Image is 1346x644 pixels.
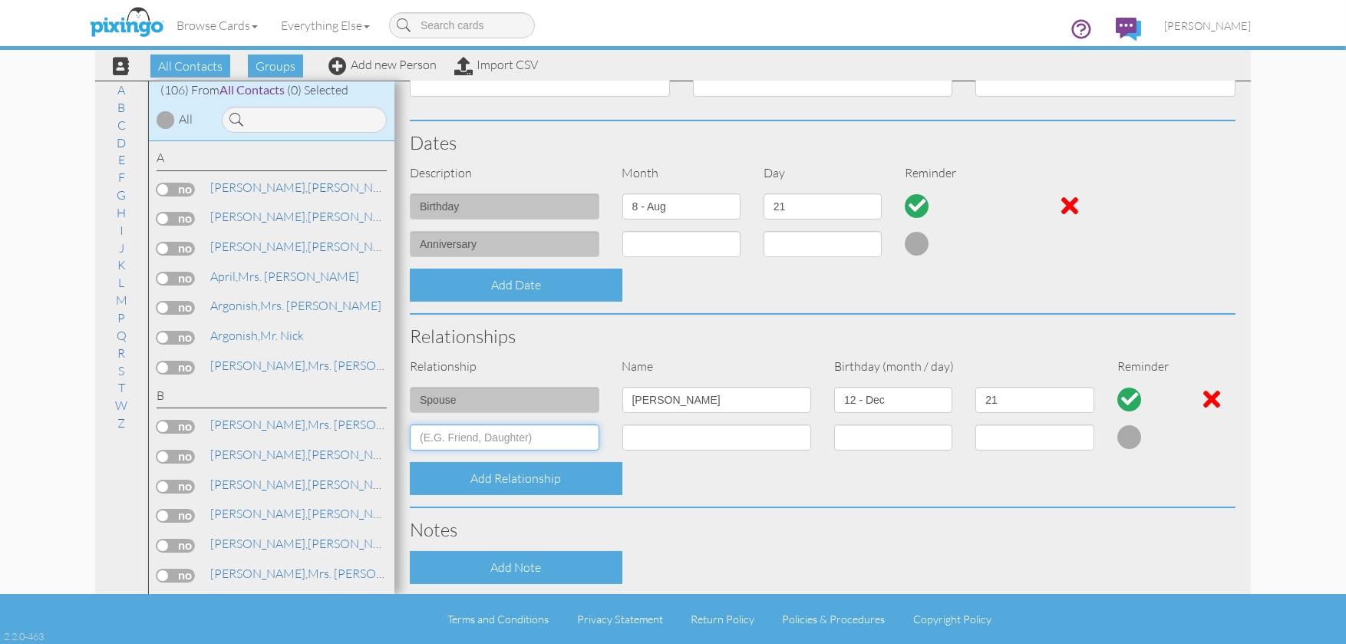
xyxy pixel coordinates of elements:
div: Description [398,164,611,182]
span: [PERSON_NAME], [210,447,308,462]
a: [PERSON_NAME] [209,504,404,523]
a: J [111,239,132,257]
div: Add Relationship [410,462,622,495]
span: (0) Selected [287,82,348,97]
a: Copyright Policy [913,613,991,626]
div: Relationship [398,358,611,375]
span: April, [210,269,238,284]
a: [PERSON_NAME] [209,534,404,553]
a: Mrs. [PERSON_NAME] [209,564,431,583]
span: [PERSON_NAME], [210,239,308,254]
a: [PERSON_NAME] [209,475,404,494]
a: Policies & Procedures [782,613,885,626]
a: R [111,344,134,362]
a: Mrs. [PERSON_NAME] [209,415,431,434]
a: Z [111,414,134,432]
div: B [157,387,387,409]
a: D [110,134,134,152]
a: B [111,98,134,117]
a: [PERSON_NAME] [209,178,404,197]
a: [PERSON_NAME] [209,237,404,256]
img: pixingo logo [86,4,167,42]
div: Reminder [893,164,1034,182]
a: T [111,378,133,397]
a: Mrs. [PERSON_NAME] [209,296,383,315]
a: [PERSON_NAME] [1153,6,1262,45]
h3: Dates [410,133,1235,153]
div: Birthday (month / day) [823,358,1106,375]
div: Add Note [410,551,622,584]
a: Everything Else [269,6,381,45]
span: [PERSON_NAME], [210,417,308,432]
a: Mrs. [PERSON_NAME] [209,267,361,286]
a: [PERSON_NAME] [209,207,404,226]
a: W [108,396,136,414]
a: I [112,221,131,239]
h3: Relationships [410,326,1235,346]
a: M [108,291,135,309]
a: G [110,186,134,204]
span: [PERSON_NAME], [210,566,308,581]
a: S [111,362,133,380]
a: Import CSV [454,57,538,72]
div: 2.2.0-463 [4,629,44,643]
h3: Notes [410,520,1235,540]
div: Name [611,358,823,375]
span: [PERSON_NAME], [210,477,308,492]
div: Month [611,164,752,182]
a: L [111,273,133,292]
a: F [111,168,133,187]
span: Argonish, [210,328,260,343]
a: [PERSON_NAME] [209,445,404,464]
span: [PERSON_NAME], [210,536,308,551]
span: [PERSON_NAME] [1164,19,1251,32]
a: Mr. Nick [209,326,305,345]
div: (106) From [149,81,394,99]
span: Argonish, [210,298,260,313]
span: All Contacts [150,54,230,78]
div: A [157,149,387,171]
a: Return Policy [691,613,754,626]
a: A [111,81,134,99]
span: [PERSON_NAME], [210,209,308,224]
div: Day [752,164,893,182]
div: Reminder [1106,358,1176,375]
a: Mrs. [PERSON_NAME] [209,356,431,375]
a: Add new Person [328,57,437,72]
a: E [111,150,133,169]
div: All [179,111,193,128]
input: (e.g. Friend, Daughter) [410,424,599,451]
a: K [110,256,134,274]
a: Browse Cards [165,6,269,45]
a: H [110,203,134,222]
a: Terms and Conditions [447,613,549,626]
span: Groups [248,54,303,78]
span: [PERSON_NAME], [210,506,308,521]
div: Add Date [410,269,622,302]
input: Search cards [389,12,535,38]
img: comments.svg [1116,18,1141,41]
input: (e.g. Friend, Daughter) [410,387,599,413]
a: P [111,309,134,327]
span: All Contacts [219,82,285,97]
span: [PERSON_NAME], [210,180,308,195]
a: Privacy Statement [577,613,663,626]
a: C [110,116,134,134]
a: Q [109,326,134,345]
span: [PERSON_NAME], [210,358,308,373]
